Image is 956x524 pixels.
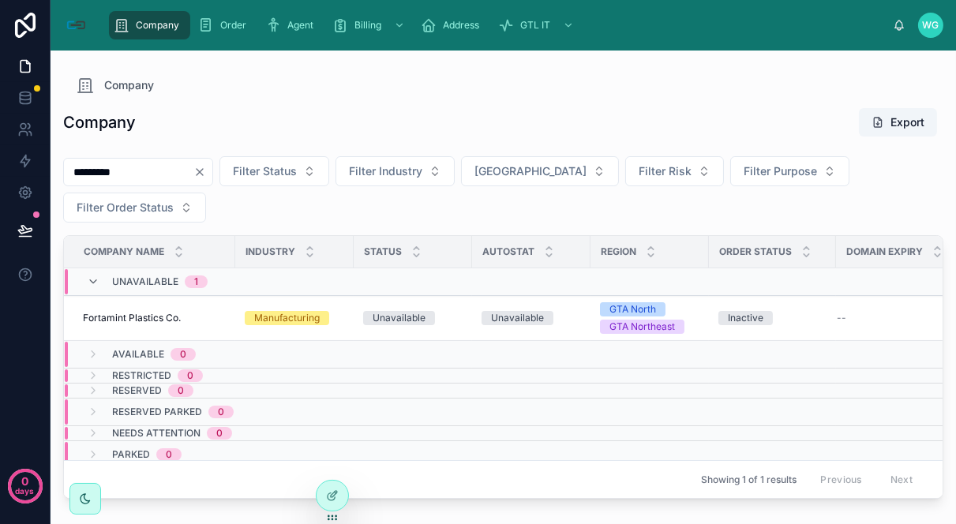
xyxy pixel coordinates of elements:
[837,312,952,324] a: --
[609,320,675,334] div: GTA Northeast
[218,406,224,418] div: 0
[482,311,581,325] a: Unavailable
[461,156,619,186] button: Select Button
[718,311,827,325] a: Inactive
[16,480,35,502] p: days
[178,384,184,397] div: 0
[609,302,656,316] div: GTA North
[112,406,202,418] span: Reserved Parked
[354,19,381,32] span: Billing
[83,312,226,324] a: Fortamint Plastics Co.
[520,19,550,32] span: GTL IT
[859,108,937,137] button: Export
[194,275,198,288] div: 1
[77,200,174,215] span: Filter Order Status
[83,312,181,324] span: Fortamint Plastics Co.
[719,245,792,258] span: Order Status
[701,473,797,486] span: Showing 1 of 1 results
[600,302,699,334] a: GTA NorthGTA Northeast
[112,275,178,288] span: Unavailable
[261,11,324,39] a: Agent
[136,19,179,32] span: Company
[493,11,582,39] a: GTL IT
[639,163,692,179] span: Filter Risk
[76,76,154,95] a: Company
[220,19,246,32] span: Order
[363,311,463,325] a: Unavailable
[109,11,190,39] a: Company
[166,448,172,461] div: 0
[104,77,154,93] span: Company
[63,111,136,133] h1: Company
[187,369,193,382] div: 0
[730,156,849,186] button: Select Button
[112,384,162,397] span: Reserved
[112,369,171,382] span: Restricted
[112,348,164,361] span: Available
[233,163,297,179] span: Filter Status
[482,245,534,258] span: Autostat
[216,427,223,440] div: 0
[254,311,320,325] div: Manufacturing
[219,156,329,186] button: Select Button
[193,11,257,39] a: Order
[112,448,150,461] span: Parked
[837,312,846,324] span: --
[246,245,295,258] span: Industry
[474,163,587,179] span: [GEOGRAPHIC_DATA]
[336,156,455,186] button: Select Button
[744,163,817,179] span: Filter Purpose
[328,11,413,39] a: Billing
[728,311,763,325] div: Inactive
[349,163,422,179] span: Filter Industry
[443,19,479,32] span: Address
[180,348,186,361] div: 0
[193,166,212,178] button: Clear
[364,245,402,258] span: Status
[63,193,206,223] button: Select Button
[625,156,724,186] button: Select Button
[101,8,893,43] div: scrollable content
[491,311,544,325] div: Unavailable
[923,19,939,32] span: WG
[846,245,923,258] span: Domain Expiry
[112,427,201,440] span: Needs Attention
[416,11,490,39] a: Address
[601,245,636,258] span: Region
[21,473,28,489] p: 0
[245,311,344,325] a: Manufacturing
[287,19,313,32] span: Agent
[63,13,88,38] img: App logo
[84,245,164,258] span: Company Name
[373,311,426,325] div: Unavailable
